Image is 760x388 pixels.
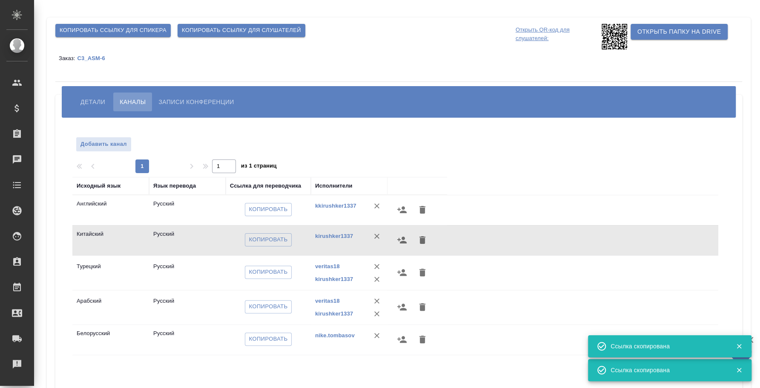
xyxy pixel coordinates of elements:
button: Назначить исполнителей [392,200,412,220]
button: Удалить [370,230,383,243]
span: Записи конференции [158,97,234,107]
td: Русский [149,258,226,288]
a: C3_ASM-6 [77,55,111,61]
button: Удалить [370,295,383,307]
td: Русский [149,226,226,255]
div: Исполнители [315,182,353,190]
button: Назначить исполнителей [392,329,412,350]
td: Арабский [72,292,149,322]
td: Русский [149,195,226,225]
button: Закрыть [730,366,748,374]
button: Назначить исполнителей [392,262,412,283]
span: Копировать ссылку для спикера [60,26,166,35]
button: Удалить канал [412,262,433,283]
span: Копировать [249,267,288,277]
span: Копировать [249,235,288,245]
button: Копировать ссылку для слушателей [178,24,305,37]
button: Назначить исполнителей [392,230,412,250]
span: Каналы [120,97,146,107]
td: Русский [149,325,226,355]
button: Открыть папку на Drive [631,24,728,40]
button: Копировать [245,333,292,346]
button: Удалить [370,273,383,286]
a: kkirushker1337 [315,203,356,209]
a: nike.tombasov [315,332,355,339]
button: Удалить канал [412,329,433,350]
span: Добавить канал [80,139,127,149]
td: Русский [149,292,226,322]
span: из 1 страниц [241,161,277,173]
a: kirushker1337 [315,310,353,317]
button: Назначить исполнителей [392,297,412,317]
div: Язык перевода [153,182,196,190]
button: Копировать ссылку для спикера [55,24,171,37]
button: Копировать [245,266,292,279]
span: Детали [80,97,105,107]
button: Закрыть [730,342,748,350]
button: Копировать [245,300,292,313]
button: Удалить [370,200,383,212]
div: Ссылка скопирована [611,342,723,350]
span: Копировать [249,334,288,344]
button: Удалить [370,307,383,320]
button: Удалить канал [412,200,433,220]
span: Открыть папку на Drive [637,26,721,37]
button: Удалить [370,260,383,273]
button: Удалить канал [412,297,433,317]
a: veritas18 [315,298,340,304]
div: Ссылка скопирована [611,366,723,374]
td: Турецкий [72,258,149,288]
td: Китайский [72,226,149,255]
p: Заказ: [59,55,77,61]
div: Исходный язык [77,182,120,190]
p: Открыть QR-код для слушателей: [516,24,599,49]
span: Копировать [249,205,288,214]
button: Добавить канал [76,137,132,152]
a: veritas18 [315,263,340,269]
td: Белорусский [72,325,149,355]
button: Удалить канал [412,230,433,250]
a: kirushker1337 [315,276,353,282]
button: Копировать [245,233,292,246]
td: Английский [72,195,149,225]
button: Удалить [370,329,383,342]
button: Копировать [245,203,292,216]
a: kirushker1337 [315,233,353,239]
span: Копировать [249,302,288,312]
span: Копировать ссылку для слушателей [182,26,301,35]
div: Ссылка для переводчика [230,182,301,190]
